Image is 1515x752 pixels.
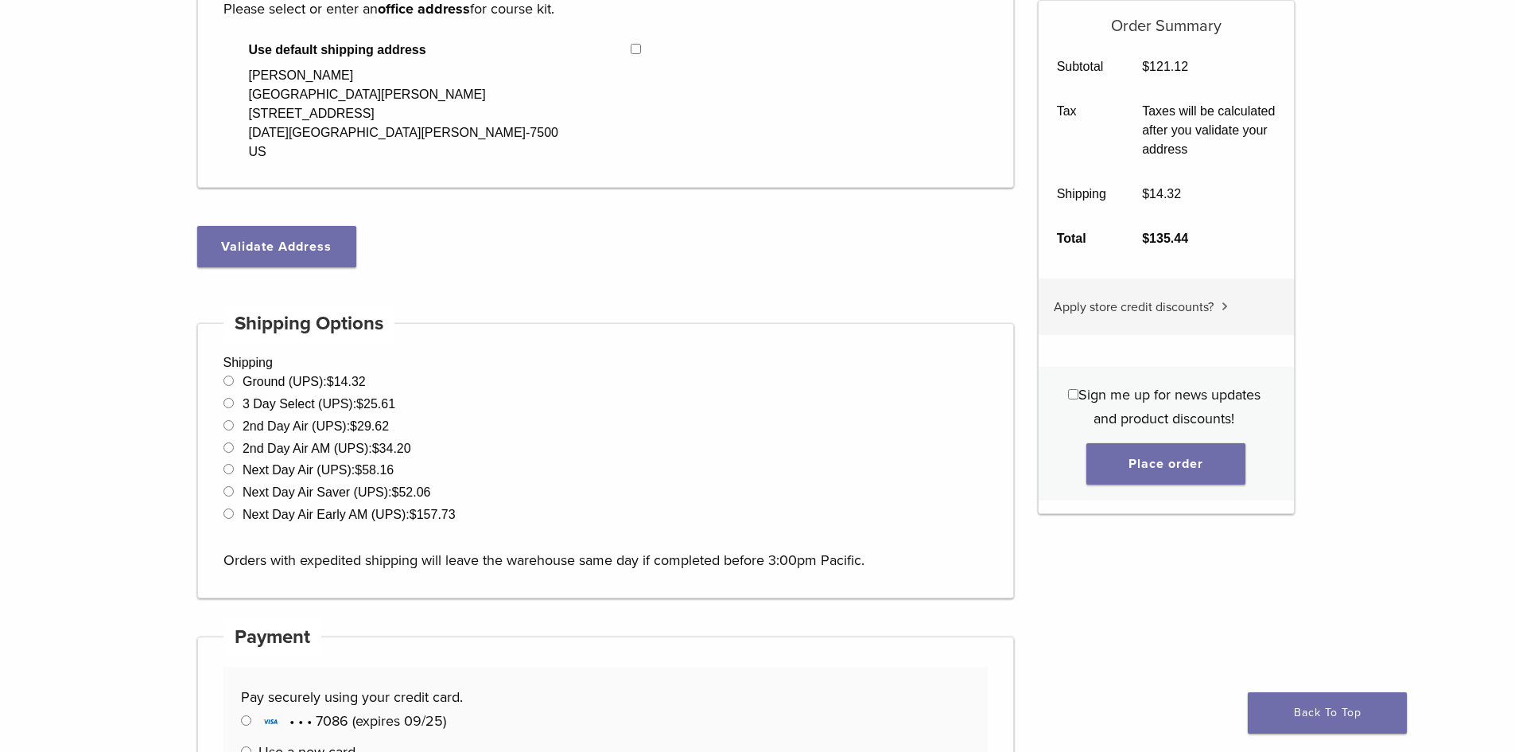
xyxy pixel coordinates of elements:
label: 2nd Day Air (UPS): [243,419,389,433]
span: $ [356,397,363,411]
a: Back To Top [1248,692,1407,734]
span: $ [1142,187,1149,201]
th: Shipping [1039,172,1125,216]
bdi: 14.32 [327,375,366,388]
bdi: 29.62 [350,419,389,433]
label: Next Day Air Saver (UPS): [243,485,431,499]
span: $ [1142,232,1149,245]
div: [PERSON_NAME] [GEOGRAPHIC_DATA][PERSON_NAME] [STREET_ADDRESS] [DATE][GEOGRAPHIC_DATA][PERSON_NAME... [249,66,558,162]
button: Validate Address [197,226,356,267]
span: Use default shipping address [249,41,631,60]
label: Ground (UPS): [243,375,366,388]
span: $ [327,375,334,388]
bdi: 25.61 [356,397,395,411]
span: $ [355,463,362,477]
label: Next Day Air (UPS): [243,463,394,477]
th: Total [1039,216,1125,261]
p: Orders with expedited shipping will leave the warehouse same day if completed before 3:00pm Pacific. [223,524,989,572]
p: Pay securely using your credit card. [241,685,969,709]
bdi: 14.32 [1142,187,1181,201]
input: Sign me up for news updates and product discounts! [1068,389,1078,399]
th: Subtotal [1039,45,1125,89]
img: Visa [258,714,282,730]
span: $ [350,419,357,433]
bdi: 52.06 [392,485,431,499]
bdi: 58.16 [355,463,394,477]
span: Sign me up for news updates and product discounts! [1078,386,1261,427]
span: $ [410,508,417,521]
h4: Shipping Options [223,305,395,343]
bdi: 121.12 [1142,60,1188,73]
bdi: 34.20 [372,442,411,455]
bdi: 157.73 [410,508,456,521]
span: • • • 7086 (expires 09/25) [258,712,446,730]
h4: Payment [223,618,322,657]
bdi: 135.44 [1142,232,1188,245]
th: Tax [1039,89,1125,172]
span: $ [392,485,399,499]
h5: Order Summary [1039,1,1294,36]
label: 3 Day Select (UPS): [243,397,395,411]
label: 2nd Day Air AM (UPS): [243,442,411,455]
span: $ [1142,60,1149,73]
button: Place order [1086,443,1245,485]
div: Shipping [197,323,1015,598]
label: Next Day Air Early AM (UPS): [243,508,456,521]
span: Apply store credit discounts? [1054,299,1214,315]
td: Taxes will be calculated after you validate your address [1125,89,1294,172]
span: $ [372,442,379,455]
img: caret.svg [1222,302,1228,310]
